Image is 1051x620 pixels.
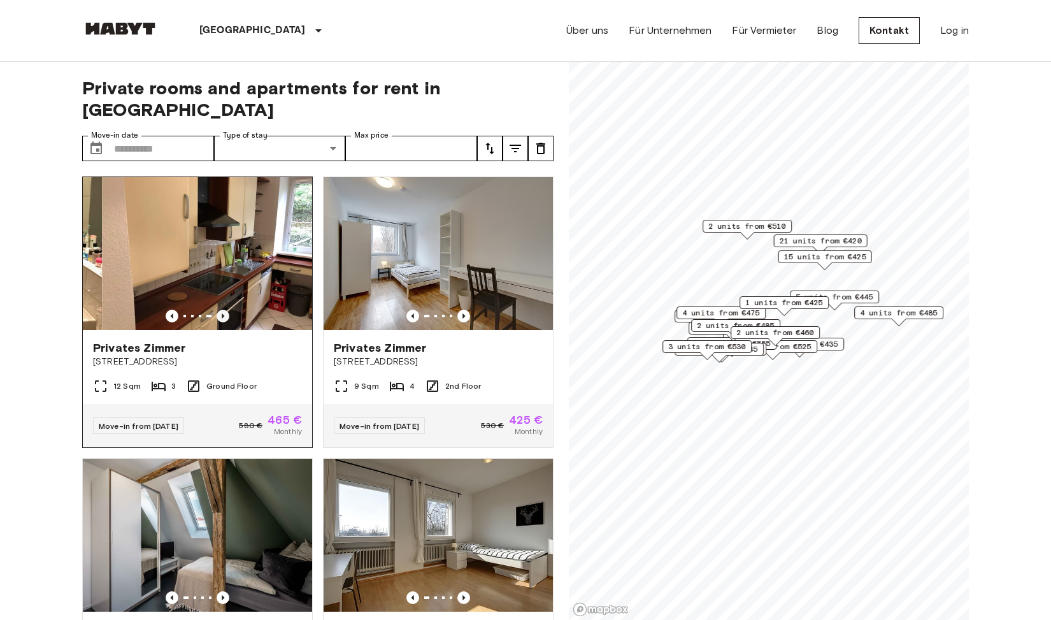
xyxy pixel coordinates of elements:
span: Monthly [515,426,543,437]
span: 2 units from €510 [708,220,786,232]
div: Map marker [740,296,829,316]
span: 2 units from €525 [734,341,811,352]
span: 4 units from €485 [860,307,938,319]
span: Ground Floor [206,380,257,392]
a: Marketing picture of unit DE-09-022-04MPrevious imagePrevious imagePrivates Zimmer[STREET_ADDRESS... [323,177,554,448]
p: [GEOGRAPHIC_DATA] [199,23,306,38]
span: [STREET_ADDRESS] [93,356,302,368]
div: Map marker [703,220,792,240]
span: [STREET_ADDRESS] [334,356,543,368]
img: Habyt [82,22,159,35]
span: 4 units from €475 [682,307,760,319]
span: 2 units from €485 [697,320,775,331]
button: tune [528,136,554,161]
span: 12 Sqm [113,380,141,392]
span: 4 [410,380,415,392]
div: Map marker [854,306,943,326]
button: Previous image [406,310,419,322]
span: Privates Zimmer [93,340,185,356]
button: Previous image [406,591,419,604]
label: Max price [354,130,389,141]
img: Marketing picture of unit DE-09-012-002-01HF [102,177,331,330]
img: Marketing picture of unit DE-09-016-001-05HF [83,459,312,612]
button: Previous image [217,310,229,322]
a: Mapbox logo [573,602,629,617]
span: 580 € [239,420,262,431]
button: Previous image [457,310,470,322]
a: Über uns [566,23,608,38]
div: Map marker [687,337,776,357]
a: Log in [940,23,969,38]
a: Kontakt [859,17,920,44]
a: Previous imagePrevious imagePrivates Zimmer[STREET_ADDRESS]12 Sqm3Ground FloorMove-in from [DATE]... [82,177,313,448]
div: Map marker [778,250,872,270]
div: Map marker [774,234,868,254]
span: Move-in from [DATE] [99,421,178,431]
div: Map marker [790,291,879,310]
button: tune [503,136,528,161]
span: 465 € [268,414,302,426]
button: tune [477,136,503,161]
button: Previous image [166,591,178,604]
span: 530 € [481,420,504,431]
span: Monthly [274,426,302,437]
div: Map marker [662,340,752,360]
span: Move-in from [DATE] [340,421,419,431]
button: Previous image [217,591,229,604]
div: Map marker [731,326,820,346]
div: Map marker [676,306,766,326]
span: 1 units from €425 [745,297,823,308]
span: Private rooms and apartments for rent in [GEOGRAPHIC_DATA] [82,77,554,120]
span: 9 Sqm [354,380,379,392]
div: Map marker [689,322,778,342]
a: Für Vermieter [732,23,796,38]
button: Previous image [166,310,178,322]
span: Privates Zimmer [334,340,426,356]
label: Move-in date [91,130,138,141]
img: Marketing picture of unit DE-09-006-05M [324,459,553,612]
a: Blog [817,23,838,38]
a: Für Unternehmen [629,23,711,38]
button: Previous image [457,591,470,604]
span: 15 units from €425 [784,251,866,263]
span: 1 units from €445 [680,343,758,355]
label: Type of stay [223,130,268,141]
span: 21 units from €420 [780,235,862,247]
div: Map marker [691,319,780,339]
span: 2 units from €460 [736,327,814,338]
span: 5 units from €445 [796,291,873,303]
img: Marketing picture of unit DE-09-022-04M [324,177,553,330]
span: 5 units from €435 [761,338,838,350]
span: 425 € [509,414,543,426]
button: Choose date [83,136,109,161]
span: 2nd Floor [445,380,481,392]
div: Map marker [675,310,764,329]
span: 3 units from €530 [668,341,746,352]
span: 3 [171,380,176,392]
